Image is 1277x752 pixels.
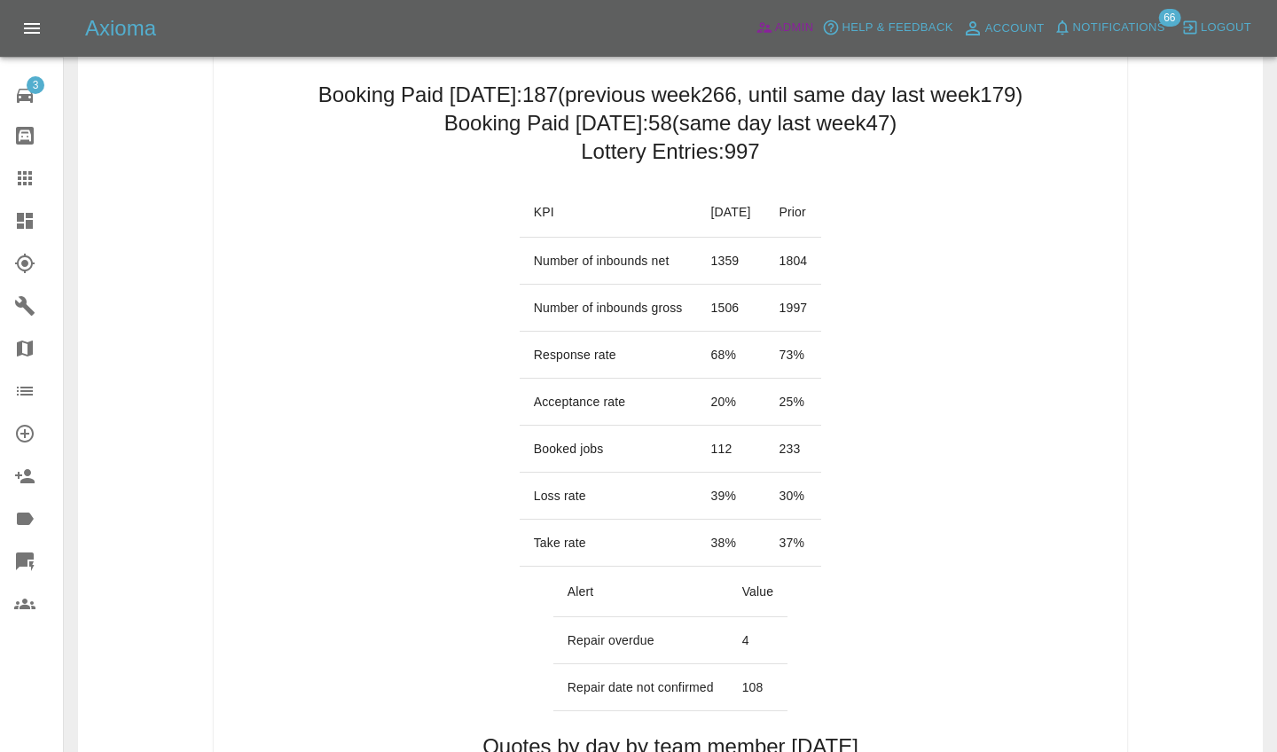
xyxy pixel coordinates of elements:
[1073,18,1165,38] span: Notifications
[765,426,822,473] td: 233
[520,187,697,238] th: KPI
[520,379,697,426] td: Acceptance rate
[765,238,822,285] td: 1804
[1158,9,1180,27] span: 66
[520,473,697,520] td: Loss rate
[728,664,788,711] td: 108
[553,617,728,664] td: Repair overdue
[581,137,759,166] h2: Lottery Entries: 997
[553,664,728,711] td: Repair date not confirmed
[318,81,1023,109] h2: Booking Paid [DATE]: 187 (previous week 266 , until same day last week 179 )
[842,18,952,38] span: Help & Feedback
[765,332,822,379] td: 73 %
[765,285,822,332] td: 1997
[520,238,697,285] td: Number of inbounds net
[85,14,156,43] h5: Axioma
[1201,18,1251,38] span: Logout
[765,473,822,520] td: 30 %
[765,520,822,567] td: 37 %
[520,520,697,567] td: Take rate
[1177,14,1256,42] button: Logout
[958,14,1049,43] a: Account
[728,617,788,664] td: 4
[697,332,765,379] td: 68 %
[697,187,765,238] th: [DATE]
[697,473,765,520] td: 39 %
[444,109,897,137] h2: Booking Paid [DATE]: 58 (same day last week 47 )
[818,14,957,42] button: Help & Feedback
[520,426,697,473] td: Booked jobs
[520,285,697,332] td: Number of inbounds gross
[697,426,765,473] td: 112
[553,567,728,617] th: Alert
[751,14,819,42] a: Admin
[697,285,765,332] td: 1506
[697,520,765,567] td: 38 %
[765,187,822,238] th: Prior
[27,76,44,94] span: 3
[765,379,822,426] td: 25 %
[775,18,814,38] span: Admin
[520,332,697,379] td: Response rate
[697,238,765,285] td: 1359
[697,379,765,426] td: 20 %
[1049,14,1170,42] button: Notifications
[985,19,1045,39] span: Account
[11,7,53,50] button: Open drawer
[728,567,788,617] th: Value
